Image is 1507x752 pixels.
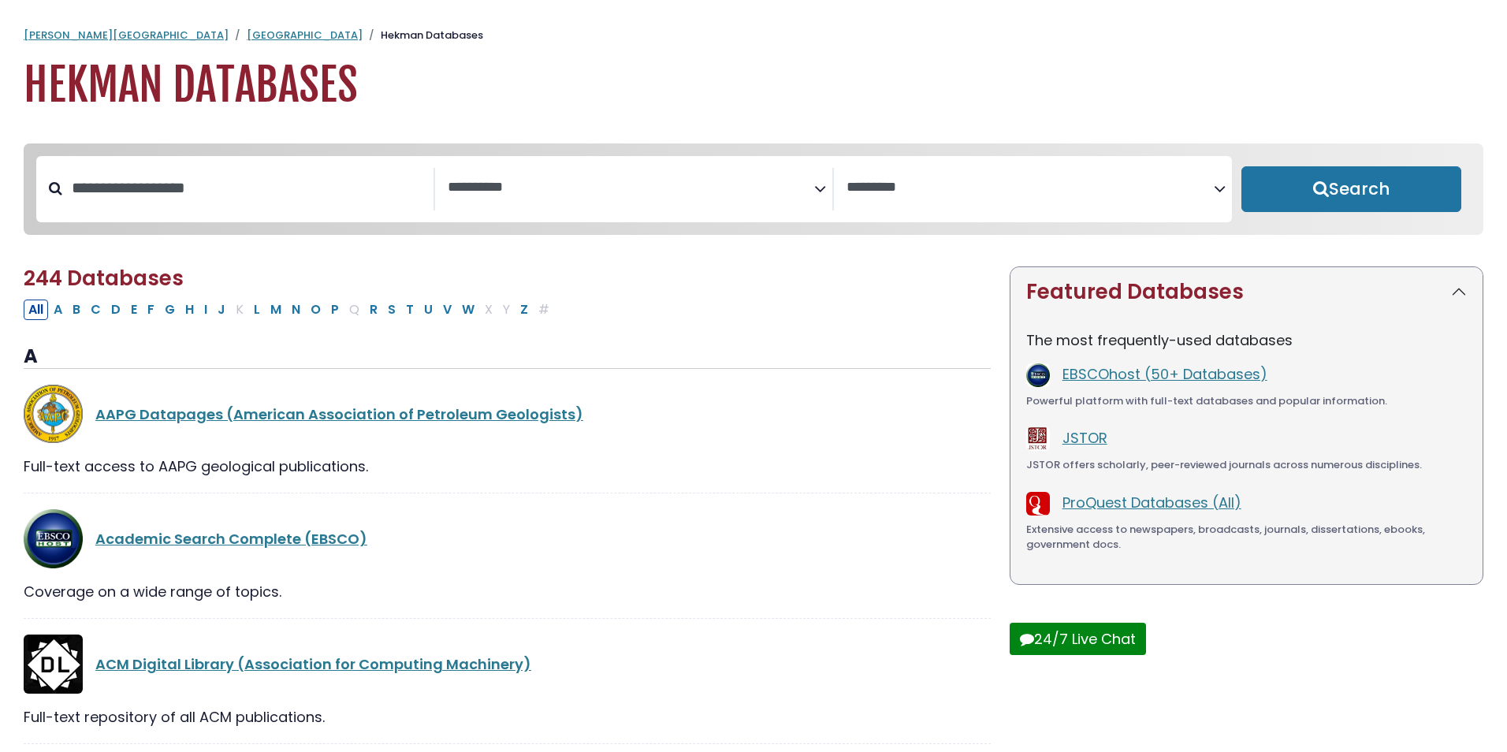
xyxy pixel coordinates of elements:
a: Academic Search Complete (EBSCO) [95,529,367,549]
textarea: Search [847,180,1213,196]
button: Filter Results I [199,300,212,320]
button: Submit for Search Results [1241,166,1461,212]
button: Filter Results H [180,300,199,320]
textarea: Search [448,180,814,196]
div: Powerful platform with full-text databases and popular information. [1026,393,1467,409]
button: Filter Results M [266,300,286,320]
h3: A [24,345,991,369]
button: 24/7 Live Chat [1010,623,1146,655]
button: Filter Results D [106,300,125,320]
button: Filter Results J [213,300,230,320]
button: Filter Results B [68,300,85,320]
button: Filter Results S [383,300,400,320]
button: Filter Results T [401,300,419,320]
a: EBSCOhost (50+ Databases) [1062,364,1267,384]
button: Filter Results W [457,300,479,320]
span: 244 Databases [24,264,184,292]
p: The most frequently-used databases [1026,329,1467,351]
button: Filter Results A [49,300,67,320]
a: ACM Digital Library (Association for Computing Machinery) [95,654,531,674]
button: Filter Results C [86,300,106,320]
div: Full-text repository of all ACM publications. [24,706,991,728]
button: Filter Results O [306,300,326,320]
a: [GEOGRAPHIC_DATA] [247,28,363,43]
button: Filter Results N [287,300,305,320]
button: Filter Results L [249,300,265,320]
a: ProQuest Databases (All) [1062,493,1241,512]
button: Filter Results F [143,300,159,320]
div: Extensive access to newspapers, broadcasts, journals, dissertations, ebooks, government docs. [1026,522,1467,553]
div: JSTOR offers scholarly, peer-reviewed journals across numerous disciplines. [1026,457,1467,473]
a: [PERSON_NAME][GEOGRAPHIC_DATA] [24,28,229,43]
div: Alpha-list to filter by first letter of database name [24,299,556,318]
div: Full-text access to AAPG geological publications. [24,456,991,477]
button: Filter Results R [365,300,382,320]
li: Hekman Databases [363,28,483,43]
button: Filter Results Z [515,300,533,320]
div: Coverage on a wide range of topics. [24,581,991,602]
button: Featured Databases [1010,267,1483,317]
nav: breadcrumb [24,28,1483,43]
input: Search database by title or keyword [62,175,433,201]
button: All [24,300,48,320]
button: Filter Results G [160,300,180,320]
a: AAPG Datapages (American Association of Petroleum Geologists) [95,404,583,424]
nav: Search filters [24,143,1483,235]
a: JSTOR [1062,428,1107,448]
button: Filter Results E [126,300,142,320]
button: Filter Results V [438,300,456,320]
button: Filter Results P [326,300,344,320]
button: Filter Results U [419,300,437,320]
h1: Hekman Databases [24,59,1483,112]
